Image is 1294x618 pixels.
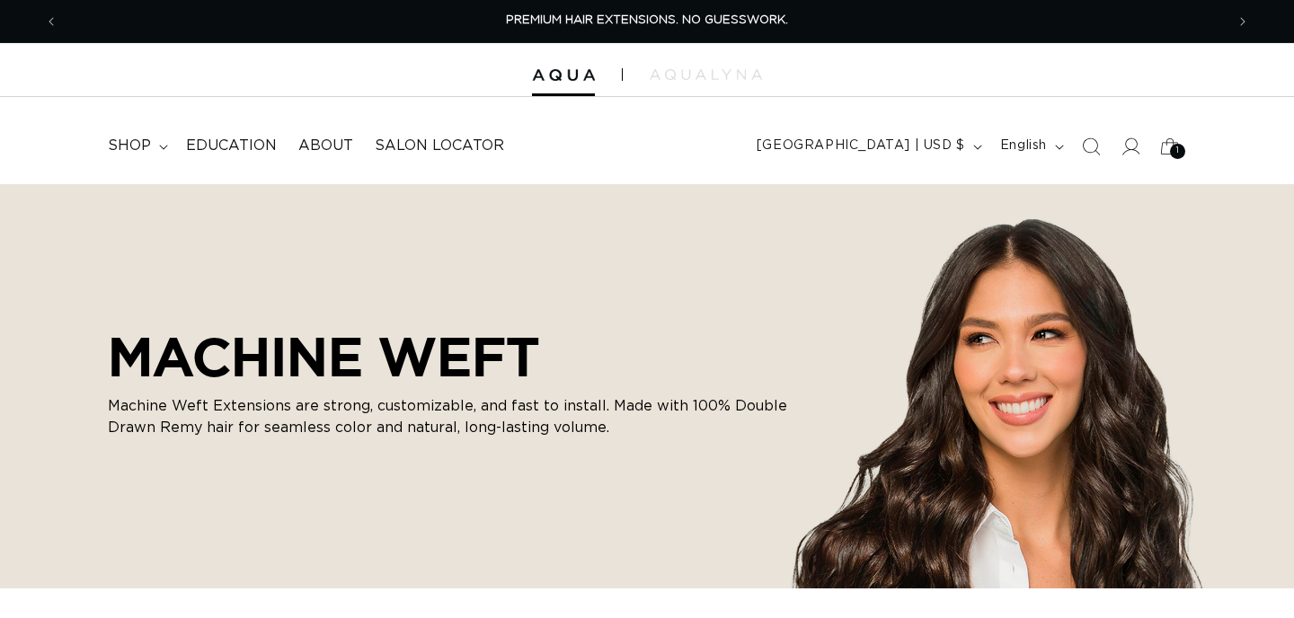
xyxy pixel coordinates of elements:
[989,129,1071,163] button: English
[1223,4,1263,39] button: Next announcement
[108,395,791,438] p: Machine Weft Extensions are strong, customizable, and fast to install. Made with 100% Double Draw...
[186,137,277,155] span: Education
[288,126,364,166] a: About
[31,4,71,39] button: Previous announcement
[1176,144,1180,159] span: 1
[364,126,515,166] a: Salon Locator
[746,129,989,163] button: [GEOGRAPHIC_DATA] | USD $
[108,137,151,155] span: shop
[1071,127,1111,166] summary: Search
[532,69,595,82] img: Aqua Hair Extensions
[97,126,175,166] summary: shop
[1000,137,1047,155] span: English
[175,126,288,166] a: Education
[375,137,504,155] span: Salon Locator
[506,14,788,26] span: PREMIUM HAIR EXTENSIONS. NO GUESSWORK.
[757,137,965,155] span: [GEOGRAPHIC_DATA] | USD $
[650,69,762,80] img: aqualyna.com
[298,137,353,155] span: About
[108,325,791,388] h2: MACHINE WEFT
